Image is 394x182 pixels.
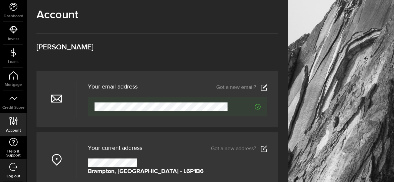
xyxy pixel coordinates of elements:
[211,146,267,152] a: Got a new address?
[88,145,142,151] span: Your current address
[36,44,278,51] h3: [PERSON_NAME]
[5,3,25,23] button: Open LiveChat chat widget
[88,84,138,90] h3: Your email address
[228,104,261,110] span: Verified
[216,84,267,91] a: Got a new email?
[88,167,204,176] strong: Brampton, [GEOGRAPHIC_DATA] - L6P1B6
[36,8,278,22] h1: Account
